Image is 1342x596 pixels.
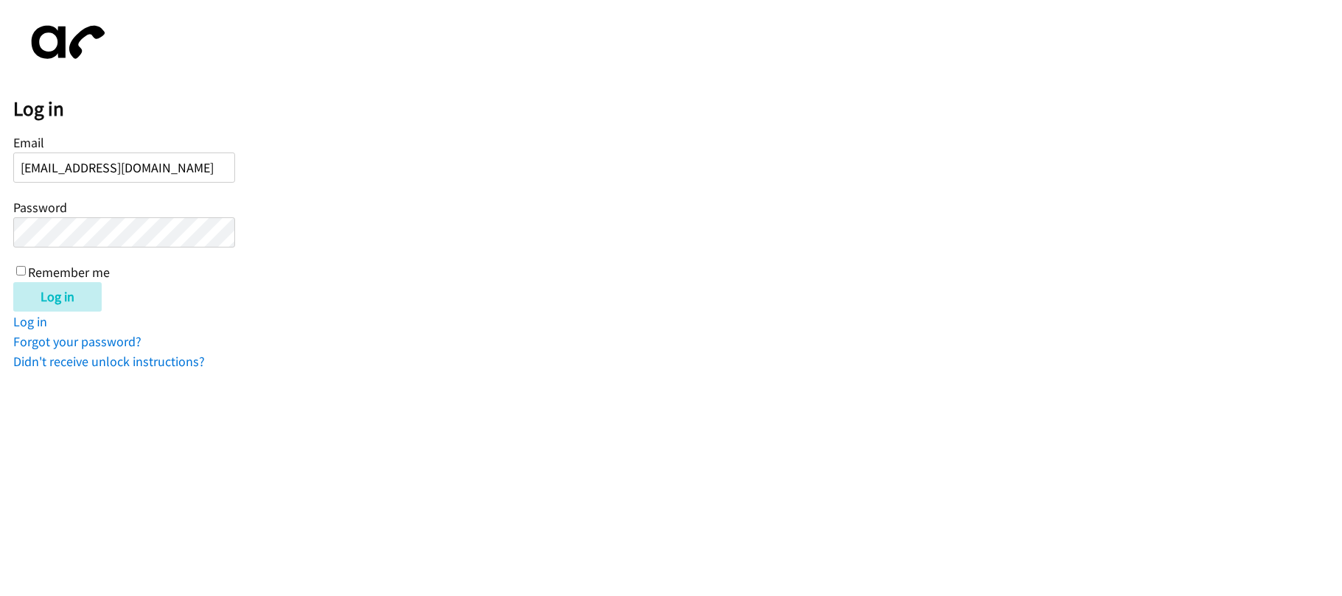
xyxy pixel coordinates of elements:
[13,353,205,370] a: Didn't receive unlock instructions?
[13,97,1342,122] h2: Log in
[13,313,47,330] a: Log in
[13,333,141,350] a: Forgot your password?
[13,134,44,151] label: Email
[28,264,110,281] label: Remember me
[13,199,67,216] label: Password
[13,282,102,312] input: Log in
[13,13,116,71] img: aphone-8a226864a2ddd6a5e75d1ebefc011f4aa8f32683c2d82f3fb0802fe031f96514.svg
